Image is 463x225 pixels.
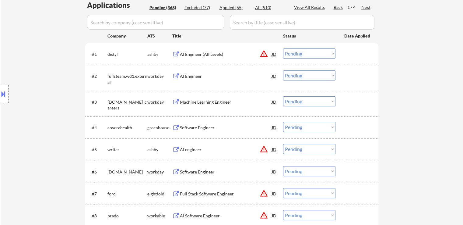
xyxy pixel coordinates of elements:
[271,96,277,107] div: JD
[260,189,268,198] button: warning_amber
[271,166,277,177] div: JD
[180,191,272,197] div: Full Stack Software Engineer
[147,169,172,175] div: workday
[184,5,215,11] div: Excluded (77)
[107,73,147,85] div: fullsteam.wd1.external
[92,213,103,219] div: #8
[271,122,277,133] div: JD
[149,5,180,11] div: Pending (368)
[87,15,224,30] input: Search by company (case sensitive)
[147,125,172,131] div: greenhouse
[271,188,277,199] div: JD
[283,30,335,41] div: Status
[107,213,147,219] div: brado
[180,99,272,105] div: Machine Learning Engineer
[180,73,272,79] div: AI Engineer
[147,99,172,105] div: workday
[271,210,277,221] div: JD
[230,15,374,30] input: Search by title (case sensitive)
[147,51,172,57] div: ashby
[180,51,272,57] div: AI Engineer (All Levels)
[219,5,250,11] div: Applied (65)
[271,144,277,155] div: JD
[260,49,268,58] button: warning_amber
[334,4,343,10] div: Back
[180,213,272,219] div: AI Software Engineer
[147,213,172,219] div: workable
[180,169,272,175] div: Software Engineer
[147,147,172,153] div: ashby
[92,191,103,197] div: #7
[147,191,172,197] div: eightfold
[147,73,172,79] div: workday
[361,4,371,10] div: Next
[107,125,147,131] div: coverahealth
[147,33,172,39] div: ATS
[107,191,147,197] div: ford
[294,4,327,10] div: View All Results
[87,2,147,9] div: Applications
[260,145,268,153] button: warning_amber
[180,125,272,131] div: Software Engineer
[92,169,103,175] div: #6
[347,4,361,10] div: 1 / 4
[107,51,147,57] div: distyl
[271,48,277,59] div: JD
[107,147,147,153] div: writer
[255,5,286,11] div: All (510)
[260,211,268,220] button: warning_amber
[172,33,277,39] div: Title
[271,70,277,81] div: JD
[180,147,272,153] div: AI engineer
[344,33,371,39] div: Date Applied
[107,169,147,175] div: [DOMAIN_NAME]
[107,99,147,111] div: [DOMAIN_NAME]_careers
[107,33,147,39] div: Company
